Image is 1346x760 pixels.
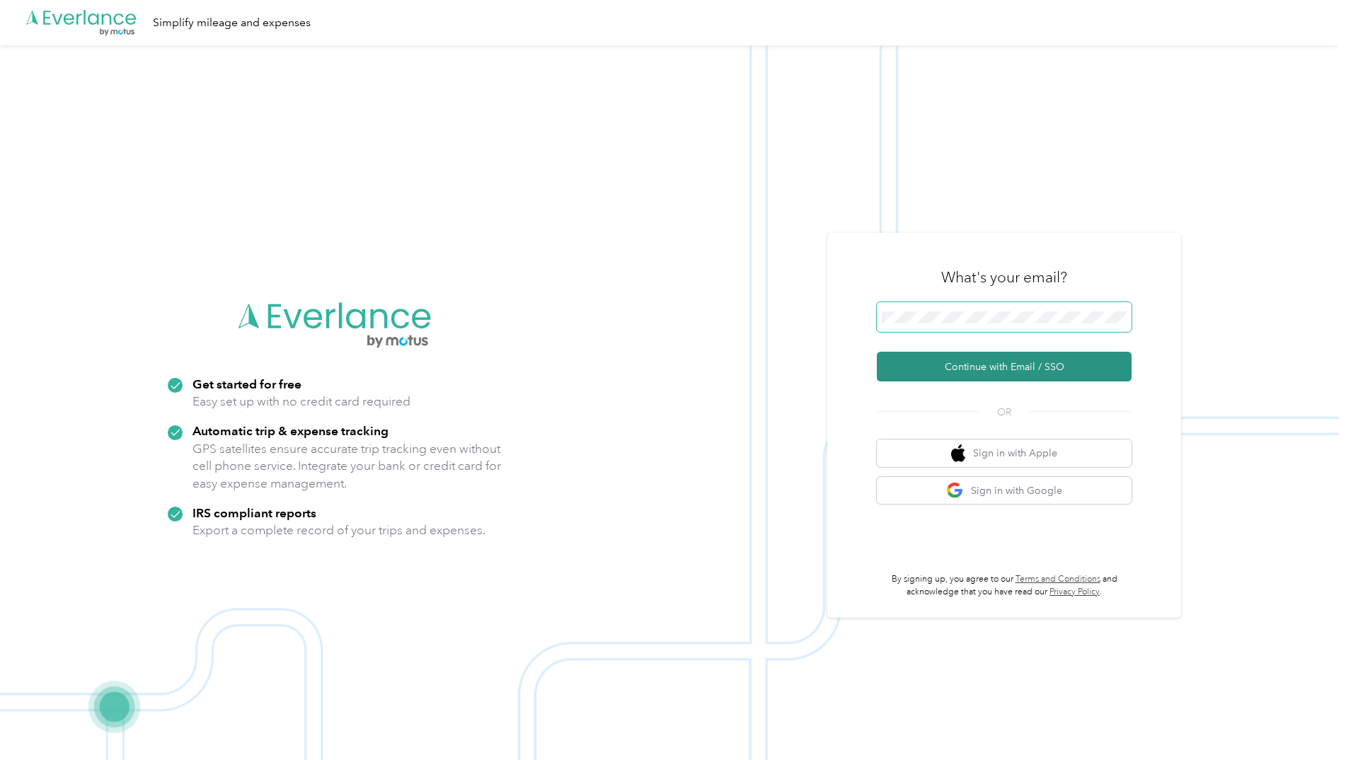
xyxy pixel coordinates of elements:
[1016,574,1100,585] a: Terms and Conditions
[941,267,1067,287] h3: What's your email?
[192,522,485,539] p: Export a complete record of your trips and expenses.
[877,573,1132,598] p: By signing up, you agree to our and acknowledge that you have read our .
[877,439,1132,467] button: apple logoSign in with Apple
[946,482,964,500] img: google logo
[1049,587,1100,597] a: Privacy Policy
[192,423,389,438] strong: Automatic trip & expense tracking
[192,376,301,391] strong: Get started for free
[877,352,1132,381] button: Continue with Email / SSO
[979,405,1029,420] span: OR
[153,14,311,32] div: Simplify mileage and expenses
[192,505,316,520] strong: IRS compliant reports
[877,477,1132,505] button: google logoSign in with Google
[951,444,965,462] img: apple logo
[192,440,502,493] p: GPS satellites ensure accurate trip tracking even without cell phone service. Integrate your bank...
[192,393,410,410] p: Easy set up with no credit card required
